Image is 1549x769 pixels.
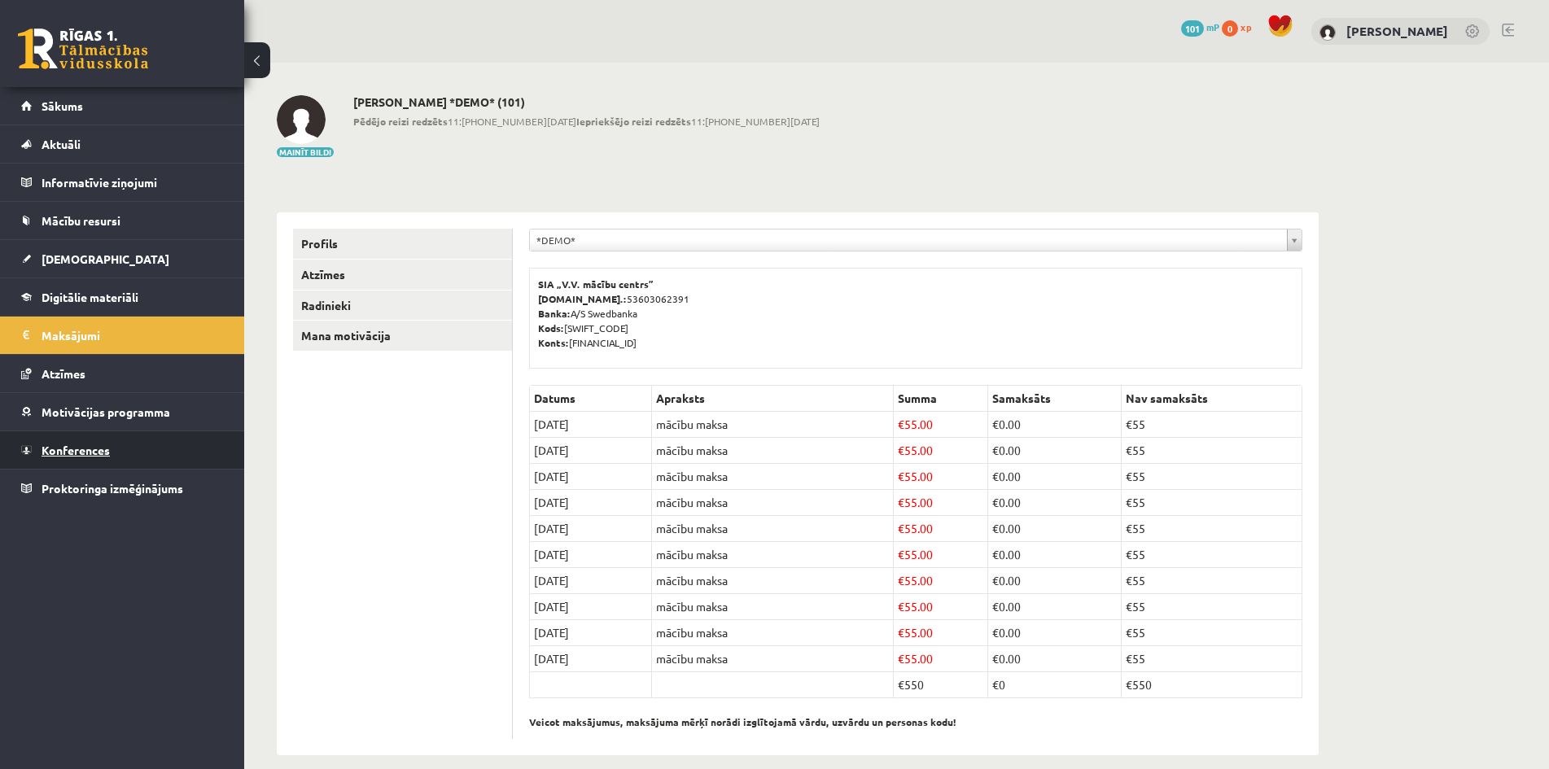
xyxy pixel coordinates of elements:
[992,495,999,509] span: €
[21,355,224,392] a: Atzīmes
[1181,20,1204,37] span: 101
[21,164,224,201] a: Informatīvie ziņojumi
[992,651,999,666] span: €
[652,412,894,438] td: mācību maksa
[988,568,1122,594] td: 0.00
[988,594,1122,620] td: 0.00
[988,672,1122,698] td: €0
[893,490,988,516] td: 55.00
[21,278,224,316] a: Digitālie materiāli
[42,443,110,457] span: Konferences
[538,292,627,305] b: [DOMAIN_NAME].:
[21,431,224,469] a: Konferences
[42,98,83,113] span: Sākums
[898,443,904,457] span: €
[1122,568,1302,594] td: €55
[893,620,988,646] td: 55.00
[576,115,691,128] b: Iepriekšējo reizi redzēts
[992,469,999,483] span: €
[652,594,894,620] td: mācību maksa
[530,568,652,594] td: [DATE]
[652,438,894,464] td: mācību maksa
[530,438,652,464] td: [DATE]
[652,620,894,646] td: mācību maksa
[992,417,999,431] span: €
[293,291,512,321] a: Radinieki
[42,137,81,151] span: Aktuāli
[538,277,654,291] b: SIA „V.V. mācību centrs”
[538,321,564,334] b: Kods:
[992,547,999,561] span: €
[898,625,904,640] span: €
[21,470,224,507] a: Proktoringa izmēģinājums
[1241,20,1251,33] span: xp
[21,87,224,125] a: Sākums
[1122,672,1302,698] td: €550
[530,464,652,490] td: [DATE]
[988,646,1122,672] td: 0.00
[42,366,85,381] span: Atzīmes
[893,542,988,568] td: 55.00
[1222,20,1238,37] span: 0
[893,464,988,490] td: 55.00
[988,542,1122,568] td: 0.00
[1122,412,1302,438] td: €55
[277,147,334,157] button: Mainīt bildi
[1122,646,1302,672] td: €55
[277,95,326,144] img: Kristaps Vicinskis
[353,115,448,128] b: Pēdējo reizi redzēts
[21,317,224,354] a: Maksājumi
[1122,542,1302,568] td: €55
[988,464,1122,490] td: 0.00
[538,307,571,320] b: Banka:
[893,568,988,594] td: 55.00
[992,443,999,457] span: €
[1319,24,1336,41] img: Kristaps Vicinskis
[538,336,569,349] b: Konts:
[1122,516,1302,542] td: €55
[988,516,1122,542] td: 0.00
[1122,490,1302,516] td: €55
[1222,20,1259,33] a: 0 xp
[898,651,904,666] span: €
[898,417,904,431] span: €
[988,490,1122,516] td: 0.00
[1206,20,1219,33] span: mP
[353,114,820,129] span: 11:[PHONE_NUMBER][DATE] 11:[PHONE_NUMBER][DATE]
[893,594,988,620] td: 55.00
[42,164,224,201] legend: Informatīvie ziņojumi
[652,568,894,594] td: mācību maksa
[898,573,904,588] span: €
[898,469,904,483] span: €
[1181,20,1219,33] a: 101 mP
[42,290,138,304] span: Digitālie materiāli
[42,404,170,419] span: Motivācijas programma
[42,251,169,266] span: [DEMOGRAPHIC_DATA]
[652,516,894,542] td: mācību maksa
[652,464,894,490] td: mācību maksa
[42,213,120,228] span: Mācību resursi
[898,495,904,509] span: €
[529,715,956,728] b: Veicot maksājumus, maksājuma mērķī norādi izglītojamā vārdu, uzvārdu un personas kodu!
[530,516,652,542] td: [DATE]
[893,516,988,542] td: 55.00
[1122,464,1302,490] td: €55
[992,573,999,588] span: €
[42,481,183,496] span: Proktoringa izmēģinājums
[293,321,512,351] a: Mana motivācija
[530,620,652,646] td: [DATE]
[21,125,224,163] a: Aktuāli
[538,277,1293,350] p: 53603062391 A/S Swedbanka [SWIFT_CODE] [FINANCIAL_ID]
[1122,438,1302,464] td: €55
[652,542,894,568] td: mācību maksa
[530,386,652,412] th: Datums
[898,599,904,614] span: €
[1122,386,1302,412] th: Nav samaksāts
[988,412,1122,438] td: 0.00
[353,95,820,109] h2: [PERSON_NAME] *DEMO* (101)
[893,412,988,438] td: 55.00
[898,547,904,561] span: €
[42,317,224,354] legend: Maksājumi
[893,386,988,412] th: Summa
[530,646,652,672] td: [DATE]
